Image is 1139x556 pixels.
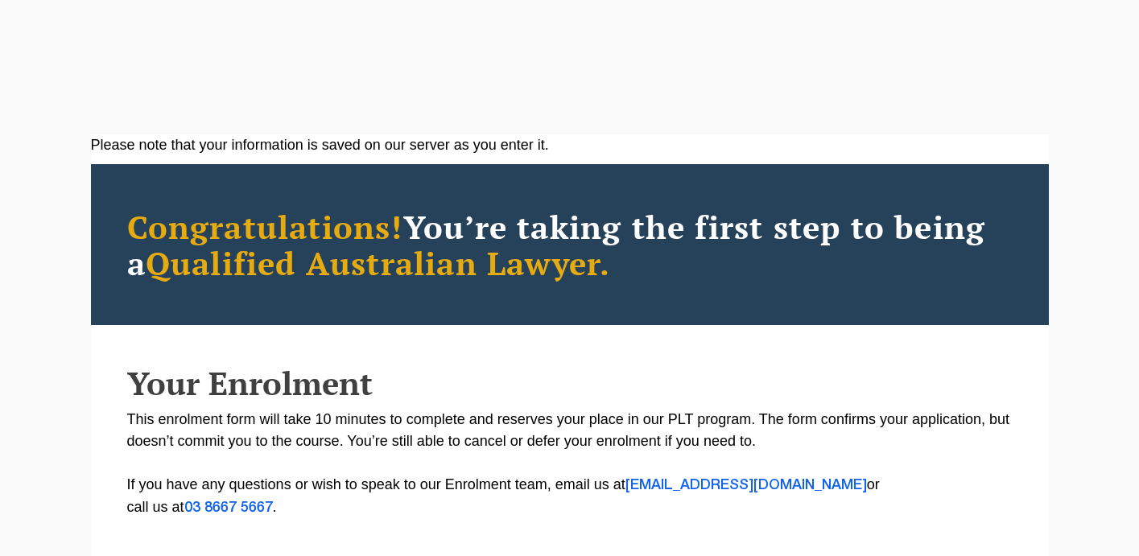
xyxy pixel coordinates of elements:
[91,134,1049,156] div: Please note that your information is saved on our server as you enter it.
[146,241,611,284] span: Qualified Australian Lawyer.
[625,479,867,492] a: [EMAIL_ADDRESS][DOMAIN_NAME]
[127,208,1013,281] h2: You’re taking the first step to being a
[127,409,1013,519] p: This enrolment form will take 10 minutes to complete and reserves your place in our PLT program. ...
[184,501,273,514] a: 03 8667 5667
[127,205,403,248] span: Congratulations!
[127,365,1013,401] h2: Your Enrolment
